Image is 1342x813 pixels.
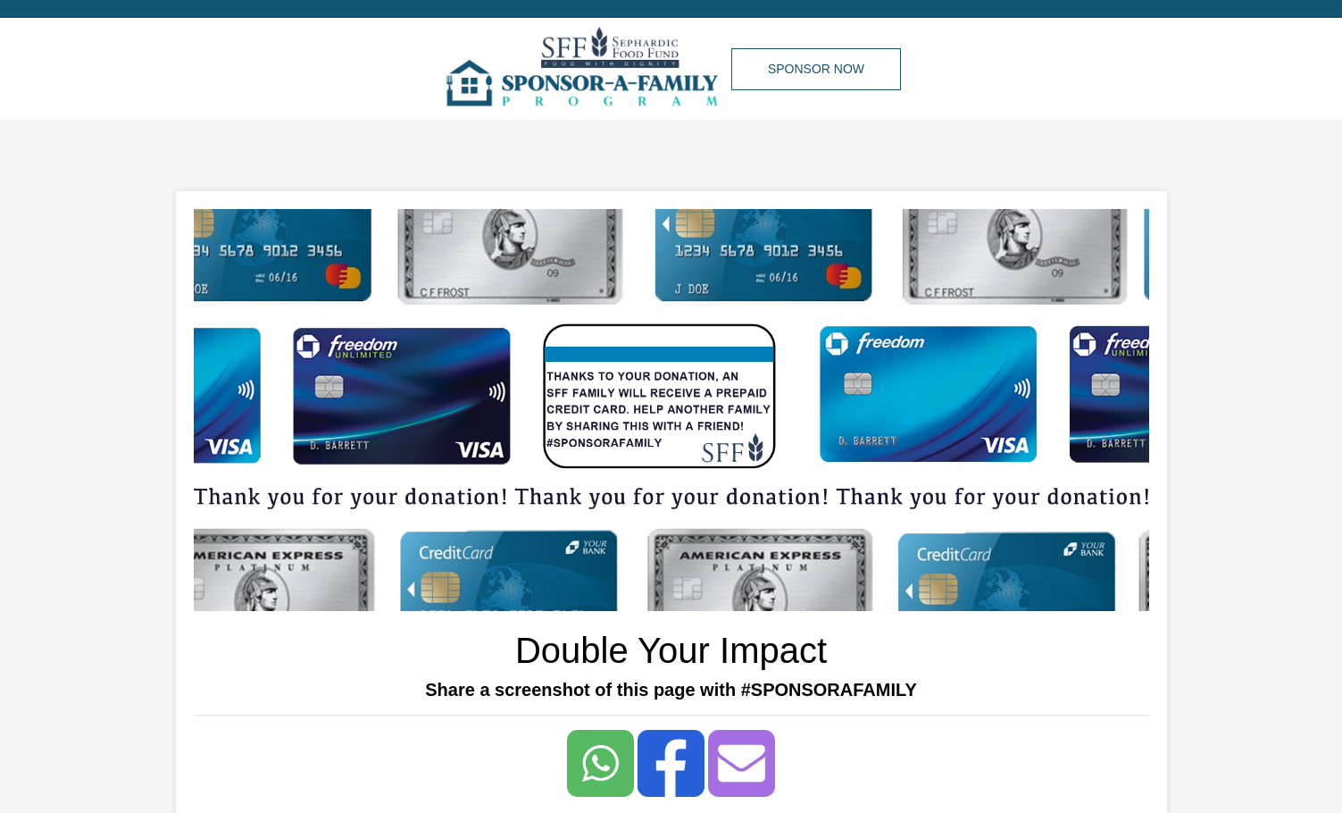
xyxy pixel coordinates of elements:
[194,679,1149,700] h5: Share a screenshot of this page with #SPONSORAFAMILY
[567,730,634,797] a: Share to <span class="translation_missing" title="translation missing: en.social_share_button.wha...
[194,209,1149,611] img: img
[708,730,775,797] a: Share to Email
[638,730,704,797] a: Share to Facebook
[441,18,731,120] img: img
[731,48,901,90] a: Sponsor Now
[515,629,827,672] h1: Double Your Impact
